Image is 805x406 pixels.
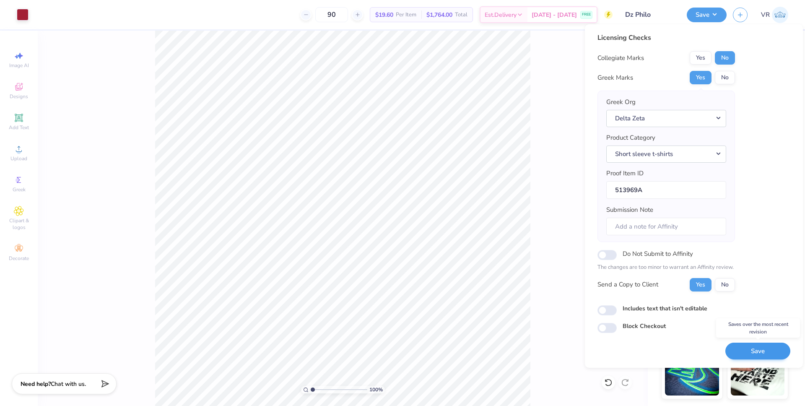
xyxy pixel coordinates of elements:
span: VR [761,10,770,20]
button: Save [687,8,727,22]
span: Upload [10,155,27,162]
span: $19.60 [375,10,393,19]
span: [DATE] - [DATE] [532,10,577,19]
div: Greek Marks [597,73,633,83]
span: Total [455,10,467,19]
span: $1,764.00 [426,10,452,19]
span: Est. Delivery [485,10,517,19]
span: Decorate [9,255,29,262]
div: Send a Copy to Client [597,280,658,289]
span: Greek [13,186,26,193]
span: Designs [10,93,28,100]
label: Includes text that isn't editable [623,304,707,313]
button: No [715,51,735,65]
label: Block Checkout [623,322,666,331]
button: Delta Zeta [606,110,726,127]
span: 100 % [369,386,383,393]
strong: Need help? [21,380,51,388]
span: FREE [582,12,591,18]
button: Short sleeve t-shirts [606,146,726,163]
img: Water based Ink [731,354,785,396]
img: Glow in the Dark Ink [665,354,719,396]
button: Yes [690,51,712,65]
button: No [715,278,735,291]
p: The changes are too minor to warrant an Affinity review. [597,263,735,272]
button: Yes [690,71,712,84]
span: Image AI [9,62,29,69]
button: Save [725,343,790,360]
input: Add a note for Affinity [606,218,726,236]
input: – – [315,7,348,22]
span: Add Text [9,124,29,131]
button: Yes [690,278,712,291]
div: Licensing Checks [597,33,735,43]
span: Per Item [396,10,416,19]
button: No [715,71,735,84]
label: Proof Item ID [606,169,644,178]
img: Vincent Roxas [772,7,788,23]
label: Product Category [606,133,655,143]
div: Saves over the most recent revision [716,318,800,338]
span: Chat with us. [51,380,86,388]
label: Greek Org [606,97,636,107]
input: Untitled Design [619,6,680,23]
span: Clipart & logos [4,217,34,231]
label: Submission Note [606,205,653,215]
label: Do Not Submit to Affinity [623,248,693,259]
div: Collegiate Marks [597,53,644,63]
a: VR [761,7,788,23]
